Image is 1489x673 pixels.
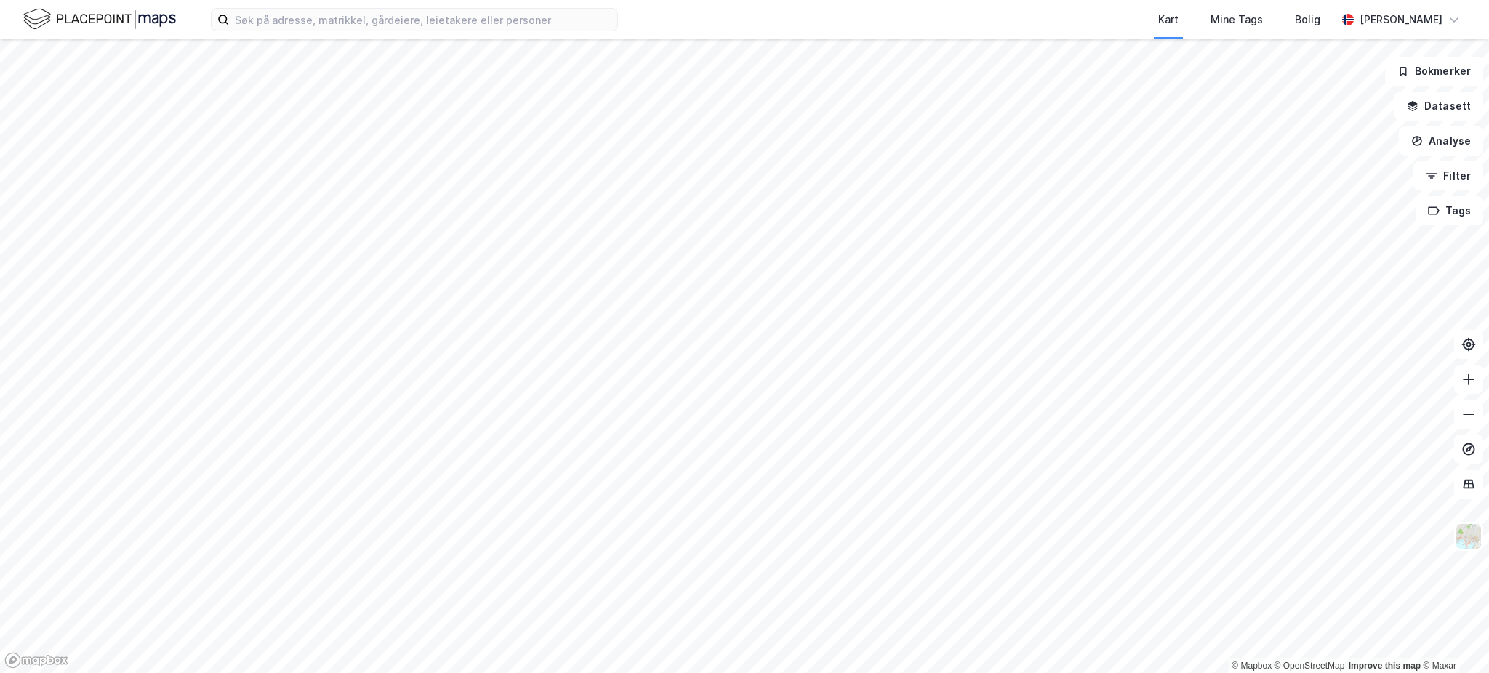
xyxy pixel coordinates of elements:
[229,9,617,31] input: Søk på adresse, matrikkel, gårdeiere, leietakere eller personer
[1385,57,1483,86] button: Bokmerker
[1211,11,1263,28] div: Mine Tags
[1416,196,1483,225] button: Tags
[1416,603,1489,673] div: Kontrollprogram for chat
[1413,161,1483,190] button: Filter
[1275,661,1345,671] a: OpenStreetMap
[1232,661,1272,671] a: Mapbox
[4,652,68,669] a: Mapbox homepage
[1360,11,1442,28] div: [PERSON_NAME]
[23,7,176,32] img: logo.f888ab2527a4732fd821a326f86c7f29.svg
[1349,661,1421,671] a: Improve this map
[1158,11,1179,28] div: Kart
[1295,11,1320,28] div: Bolig
[1394,92,1483,121] button: Datasett
[1455,523,1482,550] img: Z
[1416,603,1489,673] iframe: Chat Widget
[1399,126,1483,156] button: Analyse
